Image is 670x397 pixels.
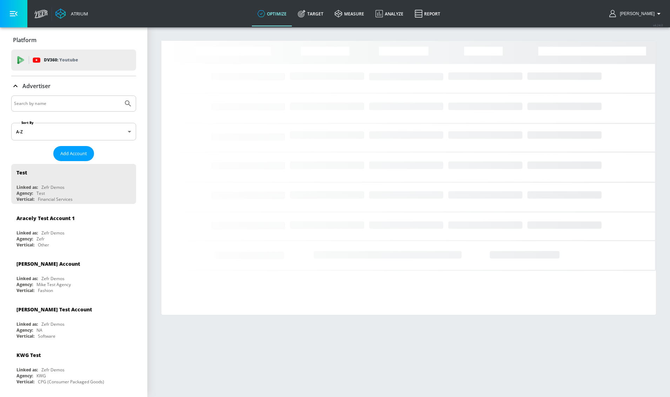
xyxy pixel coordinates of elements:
div: A-Z [11,123,136,140]
label: Sort By [20,120,35,125]
div: KWG [36,373,46,379]
div: Zefr Demos [41,184,65,190]
div: Vertical: [16,333,34,339]
div: TestLinked as:Zefr DemosAgency:TestVertical:Financial Services [11,164,136,204]
span: Add Account [60,150,87,158]
div: Vertical: [16,287,34,293]
div: Aracely Test Account 1Linked as:Zefr DemosAgency:ZefrVertical:Other [11,210,136,250]
div: Agency: [16,190,33,196]
p: Advertiser [22,82,51,90]
div: Zefr Demos [41,367,65,373]
div: [PERSON_NAME] Test Account [16,306,92,313]
input: Search by name [14,99,120,108]
div: Advertiser [11,76,136,96]
div: Fashion [38,287,53,293]
a: optimize [252,1,292,26]
div: Atrium [68,11,88,17]
div: [PERSON_NAME] Account [16,260,80,267]
div: Aracely Test Account 1 [16,215,75,221]
div: Agency: [16,327,33,333]
div: Linked as: [16,184,38,190]
div: Test [16,169,27,176]
p: Youtube [59,56,78,64]
div: Test [36,190,45,196]
div: Linked as: [16,367,38,373]
div: Agency: [16,236,33,242]
div: Linked as: [16,321,38,327]
div: Zefr Demos [41,321,65,327]
div: KWG TestLinked as:Zefr DemosAgency:KWGVertical:CPG (Consumer Packaged Goods) [11,346,136,386]
span: login as: michael.villalobos@zefr.com [617,11,655,16]
div: [PERSON_NAME] AccountLinked as:Zefr DemosAgency:Mike Test AgencyVertical:Fashion [11,255,136,295]
div: Agency: [16,373,33,379]
button: Add Account [53,146,94,161]
div: Software [38,333,55,339]
div: Zefr [36,236,45,242]
a: Report [409,1,446,26]
div: NA [36,327,42,333]
p: Platform [13,36,36,44]
div: DV360: Youtube [11,49,136,71]
div: Vertical: [16,379,34,385]
a: Analyze [370,1,409,26]
div: Other [38,242,49,248]
p: DV360: [44,56,78,64]
span: v 4.24.0 [653,23,663,27]
div: [PERSON_NAME] Test AccountLinked as:Zefr DemosAgency:NAVertical:Software [11,301,136,341]
div: CPG (Consumer Packaged Goods) [38,379,104,385]
button: [PERSON_NAME] [609,9,663,18]
div: Linked as: [16,276,38,282]
a: measure [329,1,370,26]
div: Platform [11,30,136,50]
div: Vertical: [16,242,34,248]
div: Vertical: [16,196,34,202]
div: Agency: [16,282,33,287]
a: Atrium [55,8,88,19]
div: KWG Test [16,352,41,358]
div: Linked as: [16,230,38,236]
div: Zefr Demos [41,276,65,282]
div: Mike Test Agency [36,282,71,287]
a: Target [292,1,329,26]
div: Zefr Demos [41,230,65,236]
div: Financial Services [38,196,73,202]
